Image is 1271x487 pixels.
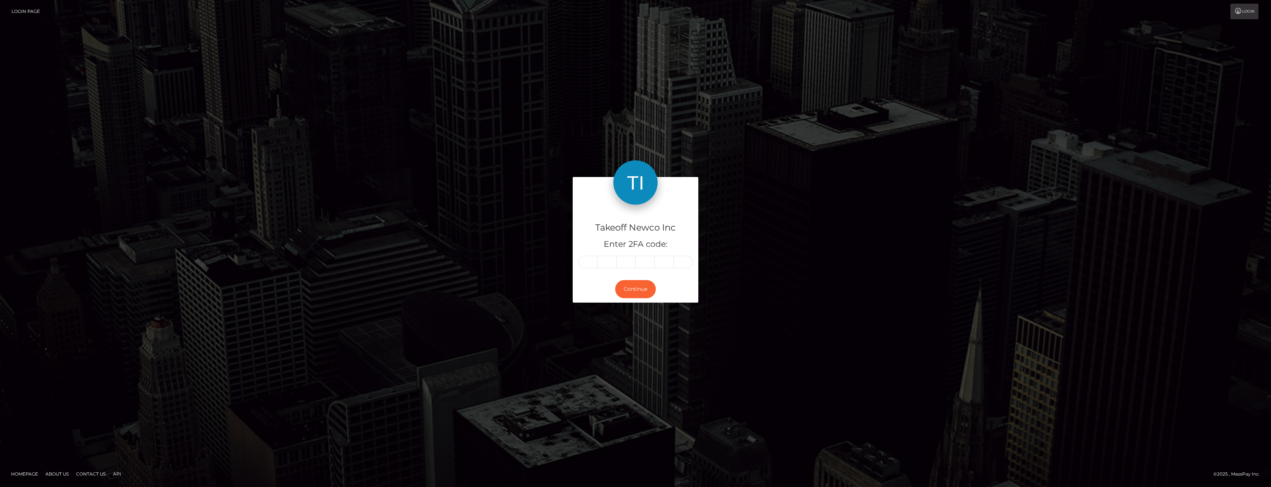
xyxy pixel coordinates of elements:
a: Contact Us [73,468,109,480]
img: Takeoff Newco Inc [613,160,658,205]
a: About Us [42,468,72,480]
a: Login Page [11,4,40,19]
a: API [110,468,124,480]
button: Continue [615,280,656,298]
h5: Enter 2FA code: [578,239,693,250]
a: Login [1230,4,1258,19]
div: © 2025 , MassPay Inc. [1213,470,1265,478]
h4: Takeoff Newco Inc [578,221,693,234]
a: Homepage [8,468,41,480]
